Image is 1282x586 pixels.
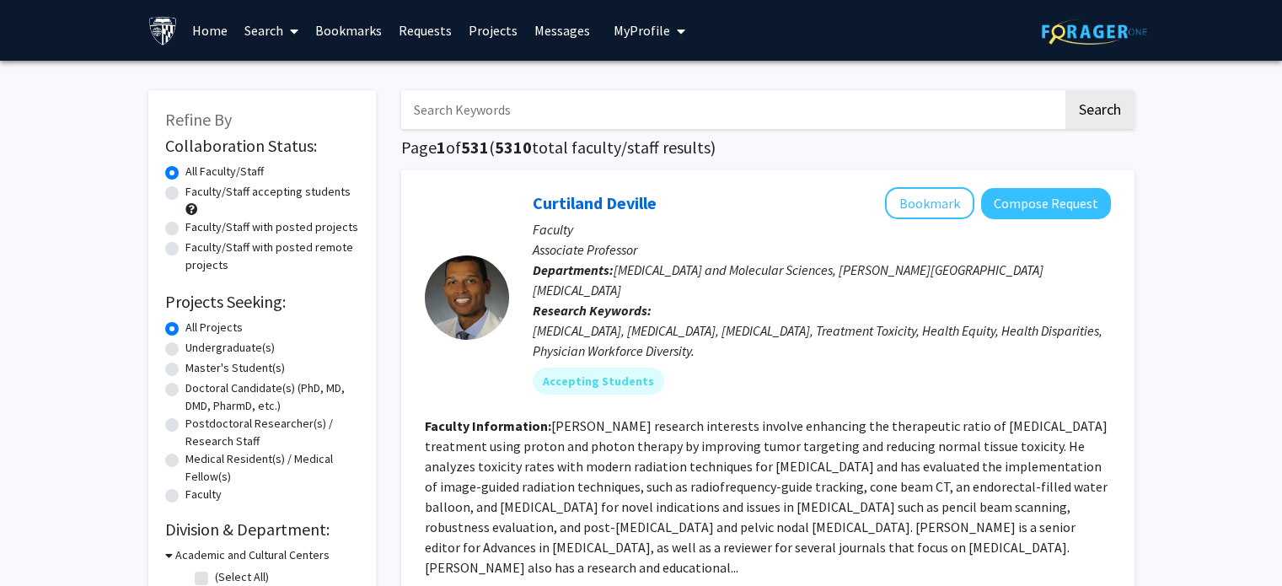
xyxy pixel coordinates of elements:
b: Research Keywords: [533,302,652,319]
a: Bookmarks [307,1,390,60]
button: Add Curtiland Deville to Bookmarks [885,187,974,219]
span: Refine By [165,109,232,130]
label: Faculty [185,486,222,503]
fg-read-more: [PERSON_NAME] research interests involve enhancing the therapeutic ratio of [MEDICAL_DATA] treatm... [425,417,1108,576]
h2: Division & Department: [165,519,359,540]
h3: Academic and Cultural Centers [175,546,330,564]
label: (Select All) [215,568,269,586]
label: All Faculty/Staff [185,163,264,180]
input: Search Keywords [401,90,1063,129]
a: Messages [526,1,598,60]
a: Curtiland Deville [533,192,657,213]
p: Associate Professor [533,239,1111,260]
label: Postdoctoral Researcher(s) / Research Staff [185,415,359,450]
p: Faculty [533,219,1111,239]
span: 531 [461,137,489,158]
span: 5310 [495,137,532,158]
button: Search [1065,90,1134,129]
a: Search [236,1,307,60]
b: Departments: [533,261,614,278]
h2: Collaboration Status: [165,136,359,156]
span: My Profile [614,22,670,39]
b: Faculty Information: [425,417,551,434]
label: Medical Resident(s) / Medical Fellow(s) [185,450,359,486]
span: [MEDICAL_DATA] and Molecular Sciences, [PERSON_NAME][GEOGRAPHIC_DATA][MEDICAL_DATA] [533,261,1043,298]
img: Johns Hopkins University Logo [148,16,178,46]
label: Faculty/Staff with posted remote projects [185,239,359,274]
label: All Projects [185,319,243,336]
label: Doctoral Candidate(s) (PhD, MD, DMD, PharmD, etc.) [185,379,359,415]
img: ForagerOne Logo [1042,19,1147,45]
div: [MEDICAL_DATA], [MEDICAL_DATA], [MEDICAL_DATA], Treatment Toxicity, Health Equity, Health Dispari... [533,320,1111,361]
label: Master's Student(s) [185,359,285,377]
a: Projects [460,1,526,60]
a: Home [184,1,236,60]
label: Undergraduate(s) [185,339,275,357]
button: Compose Request to Curtiland Deville [981,188,1111,219]
label: Faculty/Staff accepting students [185,183,351,201]
label: Faculty/Staff with posted projects [185,218,358,236]
h1: Page of ( total faculty/staff results) [401,137,1134,158]
a: Requests [390,1,460,60]
h2: Projects Seeking: [165,292,359,312]
iframe: Chat [13,510,72,573]
mat-chip: Accepting Students [533,368,664,395]
span: 1 [437,137,446,158]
